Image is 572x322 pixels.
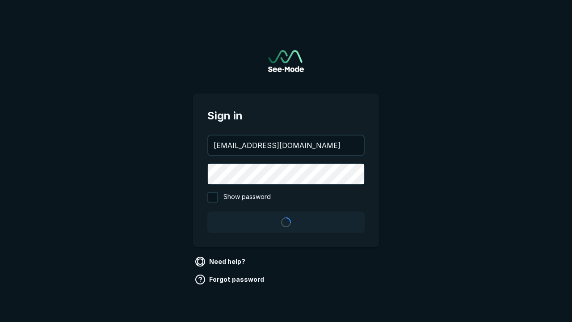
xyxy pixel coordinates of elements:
a: Go to sign in [268,50,304,72]
a: Need help? [193,254,249,269]
span: Show password [223,192,271,203]
img: See-Mode Logo [268,50,304,72]
a: Forgot password [193,272,268,287]
span: Sign in [207,108,365,124]
input: your@email.com [208,136,364,155]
